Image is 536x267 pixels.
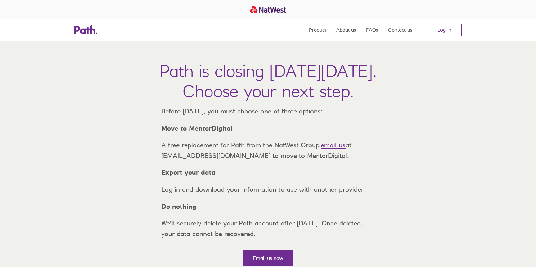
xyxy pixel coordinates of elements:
a: Contact us [388,19,412,41]
a: Email us now [243,250,293,266]
p: Before [DATE], you must choose one of three options: [156,106,380,117]
h1: Path is closing [DATE][DATE]. Choose your next step. [160,61,377,101]
strong: Move to MentorDigital [161,124,233,132]
p: We’ll securely delete your Path account after [DATE]. Once deleted, your data cannot be recovered. [156,218,380,239]
p: A free replacement for Path from the NatWest Group, at [EMAIL_ADDRESS][DOMAIN_NAME] to move to Me... [156,140,380,161]
p: Log in and download your information to use with another provider. [156,184,380,195]
strong: Export your data [161,168,216,176]
a: FAQs [366,19,378,41]
a: Product [309,19,326,41]
a: About us [336,19,356,41]
a: Log in [427,24,462,36]
strong: Do nothing [161,202,196,210]
a: email us [321,141,346,149]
